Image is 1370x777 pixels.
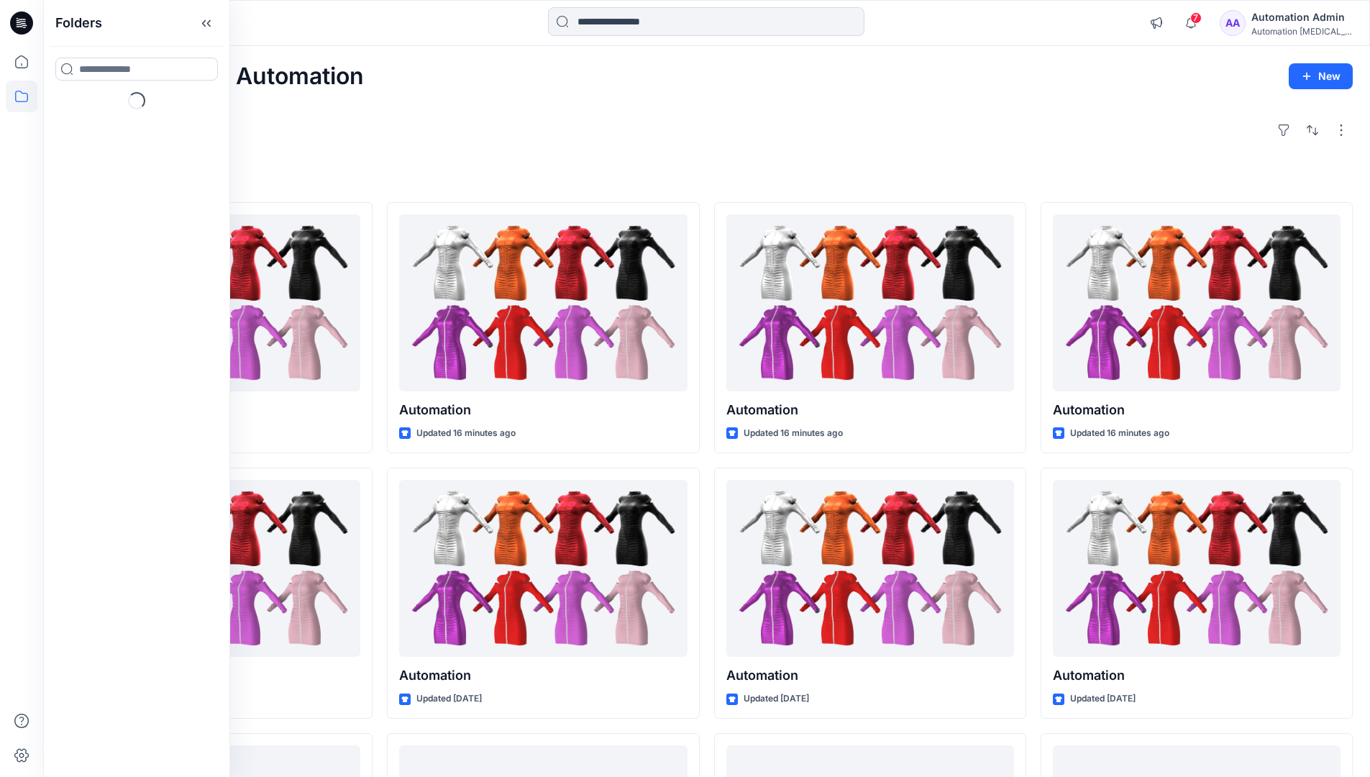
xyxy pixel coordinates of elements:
[1251,26,1352,37] div: Automation [MEDICAL_DATA]...
[1053,665,1341,686] p: Automation
[1190,12,1202,24] span: 7
[1070,426,1169,441] p: Updated 16 minutes ago
[744,426,843,441] p: Updated 16 minutes ago
[1220,10,1246,36] div: AA
[399,480,687,658] a: Automation
[416,426,516,441] p: Updated 16 minutes ago
[1289,63,1353,89] button: New
[726,214,1014,392] a: Automation
[399,665,687,686] p: Automation
[726,480,1014,658] a: Automation
[726,665,1014,686] p: Automation
[60,171,1353,188] h4: Styles
[399,400,687,420] p: Automation
[1053,214,1341,392] a: Automation
[744,691,809,706] p: Updated [DATE]
[1251,9,1352,26] div: Automation Admin
[1070,691,1136,706] p: Updated [DATE]
[399,214,687,392] a: Automation
[416,691,482,706] p: Updated [DATE]
[726,400,1014,420] p: Automation
[1053,400,1341,420] p: Automation
[1053,480,1341,658] a: Automation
